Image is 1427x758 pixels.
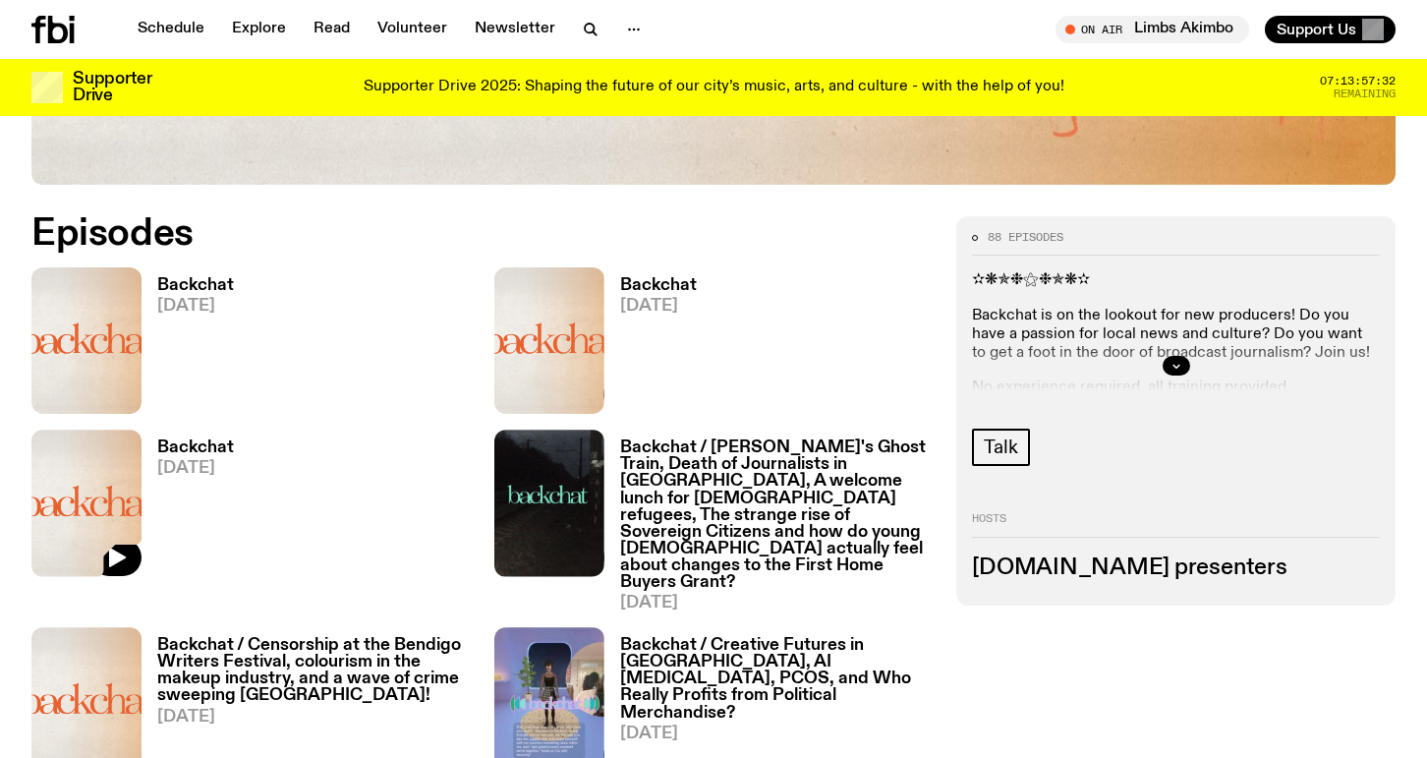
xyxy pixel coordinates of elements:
span: Support Us [1277,21,1356,38]
a: Read [302,16,362,43]
span: 07:13:57:32 [1320,76,1396,87]
span: Talk [984,437,1017,458]
h3: Backchat [157,277,234,294]
h2: Episodes [31,216,933,252]
h3: Backchat / Creative Futures in [GEOGRAPHIC_DATA], AI [MEDICAL_DATA], PCOS, and Who Really Profits... [620,637,934,721]
h3: Backchat [620,277,697,294]
a: Backchat[DATE] [604,277,697,414]
a: Talk [972,429,1029,466]
a: Explore [220,16,298,43]
span: [DATE] [157,460,234,477]
button: Support Us [1265,16,1396,43]
a: Schedule [126,16,216,43]
h3: Backchat / [PERSON_NAME]'s Ghost Train, Death of Journalists in [GEOGRAPHIC_DATA], A welcome lunc... [620,439,934,591]
span: Remaining [1334,88,1396,99]
a: Backchat / [PERSON_NAME]'s Ghost Train, Death of Journalists in [GEOGRAPHIC_DATA], A welcome lunc... [604,439,934,612]
span: [DATE] [620,298,697,315]
p: ✫❋✯❉⚝❉✯❋✫ [972,271,1380,290]
h2: Hosts [972,513,1380,537]
h3: Supporter Drive [73,71,151,104]
p: Supporter Drive 2025: Shaping the future of our city’s music, arts, and culture - with the help o... [364,79,1064,96]
h3: Backchat / Censorship at the Bendigo Writers Festival, colourism in the makeup industry, and a wa... [157,637,471,704]
a: Volunteer [366,16,459,43]
button: On AirLimbs Akimbo [1056,16,1249,43]
a: Backchat[DATE] [142,439,234,612]
span: [DATE] [157,709,471,726]
p: Backchat is on the lookout for new producers! Do you have a passion for local news and culture? D... [972,307,1380,364]
a: Newsletter [463,16,567,43]
a: Backchat[DATE] [142,277,234,414]
span: [DATE] [620,726,934,742]
span: 88 episodes [988,232,1063,243]
h3: Backchat [157,439,234,456]
span: [DATE] [157,298,234,315]
h3: [DOMAIN_NAME] presenters [972,557,1380,579]
span: [DATE] [620,595,934,612]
